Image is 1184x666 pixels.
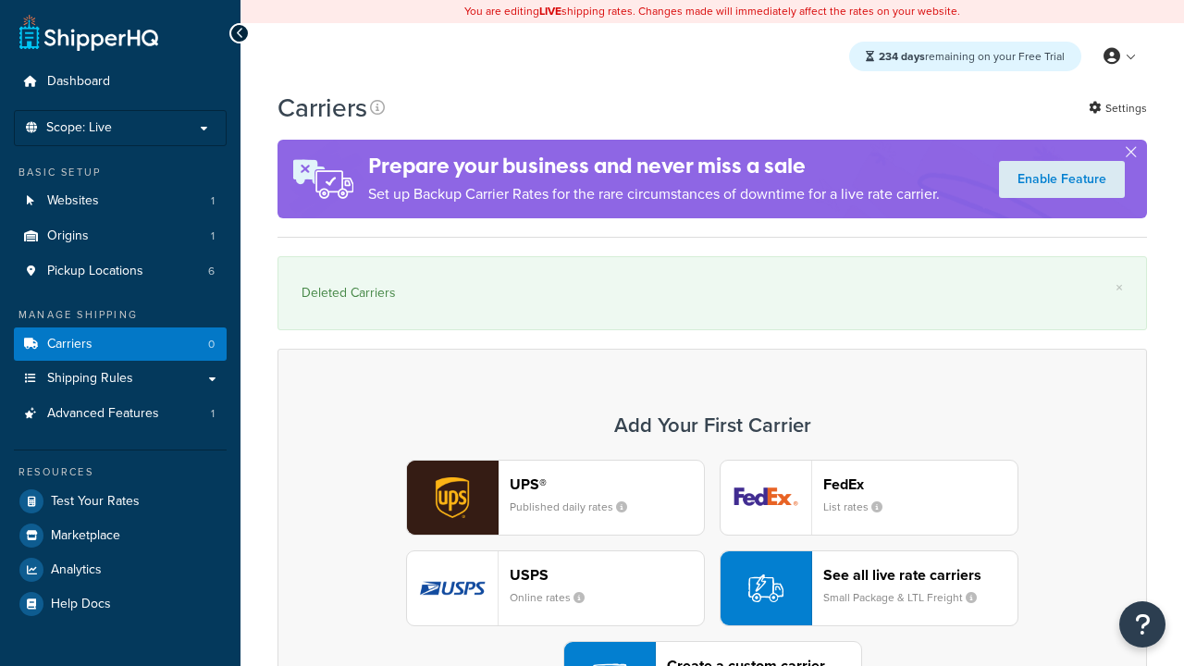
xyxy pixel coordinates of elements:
[14,65,227,99] a: Dashboard
[208,264,215,279] span: 6
[823,475,1017,493] header: FedEx
[14,485,227,518] a: Test Your Rates
[510,499,642,515] small: Published daily rates
[721,461,811,535] img: fedEx logo
[277,90,367,126] h1: Carriers
[510,589,599,606] small: Online rates
[14,553,227,586] a: Analytics
[277,140,368,218] img: ad-rules-rateshop-fe6ec290ccb7230408bd80ed9643f0289d75e0ffd9eb532fc0e269fcd187b520.png
[211,406,215,422] span: 1
[14,327,227,362] a: Carriers 0
[14,397,227,431] li: Advanced Features
[211,193,215,209] span: 1
[368,181,940,207] p: Set up Backup Carrier Rates for the rare circumstances of downtime for a live rate carrier.
[14,254,227,289] li: Pickup Locations
[51,528,120,544] span: Marketplace
[47,337,92,352] span: Carriers
[406,550,705,626] button: usps logoUSPSOnline rates
[823,499,897,515] small: List rates
[849,42,1081,71] div: remaining on your Free Trial
[208,337,215,352] span: 0
[211,228,215,244] span: 1
[539,3,561,19] b: LIVE
[14,464,227,480] div: Resources
[14,184,227,218] a: Websites 1
[406,460,705,536] button: ups logoUPS®Published daily rates
[51,494,140,510] span: Test Your Rates
[14,327,227,362] li: Carriers
[368,151,940,181] h4: Prepare your business and never miss a sale
[14,219,227,253] a: Origins 1
[302,280,1123,306] div: Deleted Carriers
[407,461,498,535] img: ups logo
[47,228,89,244] span: Origins
[47,74,110,90] span: Dashboard
[510,566,704,584] header: USPS
[47,264,143,279] span: Pickup Locations
[14,362,227,396] a: Shipping Rules
[47,371,133,387] span: Shipping Rules
[1089,95,1147,121] a: Settings
[19,14,158,51] a: ShipperHQ Home
[1116,280,1123,295] a: ×
[720,460,1018,536] button: fedEx logoFedExList rates
[879,48,925,65] strong: 234 days
[297,414,1128,437] h3: Add Your First Carrier
[14,184,227,218] li: Websites
[407,551,498,625] img: usps logo
[14,165,227,180] div: Basic Setup
[999,161,1125,198] a: Enable Feature
[47,406,159,422] span: Advanced Features
[46,120,112,136] span: Scope: Live
[14,397,227,431] a: Advanced Features 1
[14,254,227,289] a: Pickup Locations 6
[823,589,992,606] small: Small Package & LTL Freight
[748,571,783,606] img: icon-carrier-liverate-becf4550.svg
[1119,601,1165,647] button: Open Resource Center
[510,475,704,493] header: UPS®
[51,597,111,612] span: Help Docs
[14,587,227,621] a: Help Docs
[14,307,227,323] div: Manage Shipping
[14,519,227,552] a: Marketplace
[720,550,1018,626] button: See all live rate carriersSmall Package & LTL Freight
[47,193,99,209] span: Websites
[823,566,1017,584] header: See all live rate carriers
[51,562,102,578] span: Analytics
[14,219,227,253] li: Origins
